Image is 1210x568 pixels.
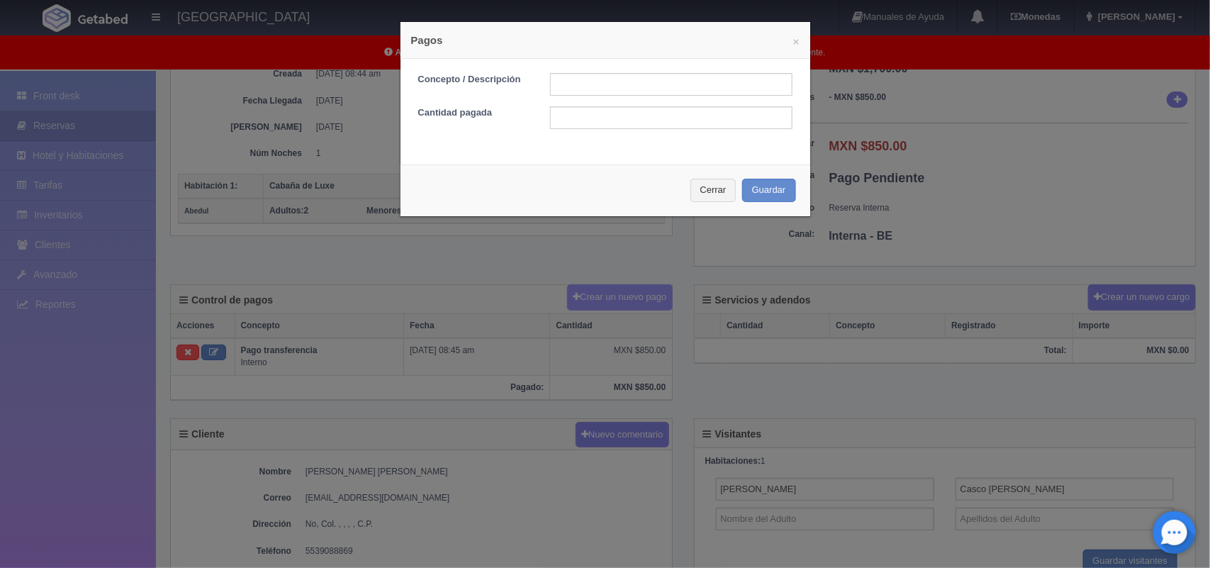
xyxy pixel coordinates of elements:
label: Cantidad pagada [408,106,539,120]
h4: Pagos [411,33,800,48]
button: × [793,36,800,47]
button: Guardar [742,179,796,202]
label: Concepto / Descripción [408,73,539,87]
button: Cerrar [690,179,736,202]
